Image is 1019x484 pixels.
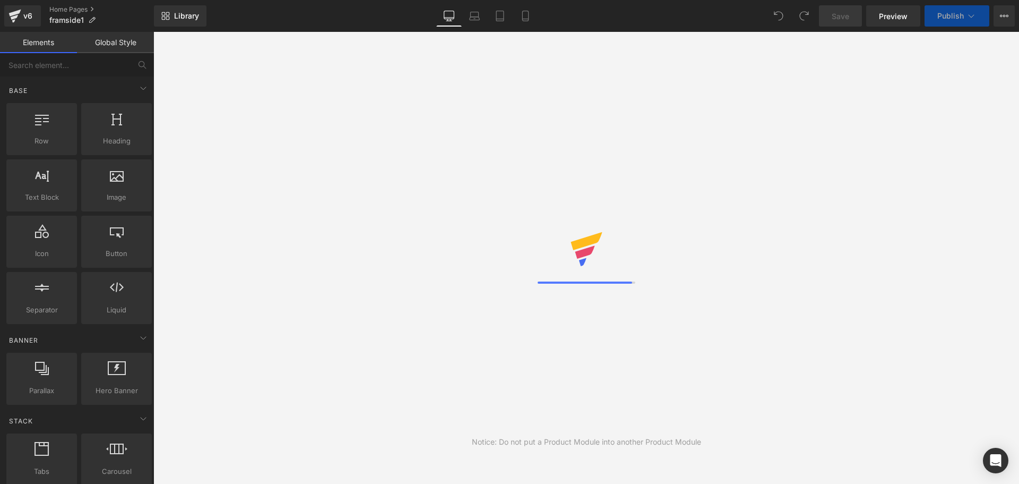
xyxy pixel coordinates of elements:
a: Tablet [487,5,513,27]
span: Hero Banner [84,385,149,396]
a: v6 [4,5,41,27]
a: New Library [154,5,206,27]
button: More [994,5,1015,27]
span: Image [84,192,149,203]
span: Icon [10,248,74,259]
div: Notice: Do not put a Product Module into another Product Module [472,436,701,448]
button: Undo [768,5,789,27]
span: Heading [84,135,149,147]
div: v6 [21,9,34,23]
a: Home Pages [49,5,154,14]
span: Button [84,248,149,259]
a: Desktop [436,5,462,27]
span: Liquid [84,304,149,316]
span: Publish [937,12,964,20]
a: Preview [866,5,920,27]
a: Global Style [77,32,154,53]
span: Stack [8,416,34,426]
a: Laptop [462,5,487,27]
span: framside1 [49,16,84,24]
span: Row [10,135,74,147]
button: Publish [925,5,989,27]
span: Separator [10,304,74,316]
span: Base [8,86,29,96]
button: Redo [793,5,815,27]
span: Banner [8,335,39,345]
span: Parallax [10,385,74,396]
div: Open Intercom Messenger [983,448,1008,473]
a: Mobile [513,5,538,27]
span: Carousel [84,466,149,477]
span: Library [174,11,199,21]
span: Preview [879,11,908,22]
span: Save [832,11,849,22]
span: Text Block [10,192,74,203]
span: Tabs [10,466,74,477]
